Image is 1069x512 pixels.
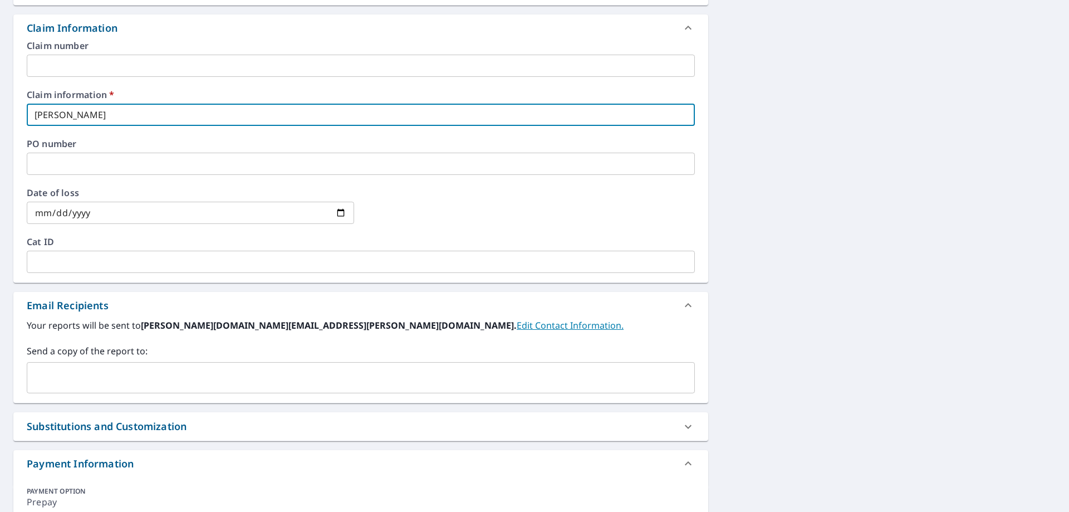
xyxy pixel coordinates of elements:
[141,319,517,331] b: [PERSON_NAME][DOMAIN_NAME][EMAIL_ADDRESS][PERSON_NAME][DOMAIN_NAME].
[13,450,708,477] div: Payment Information
[27,139,695,148] label: PO number
[27,188,354,197] label: Date of loss
[27,344,695,358] label: Send a copy of the report to:
[27,456,134,471] div: Payment Information
[27,486,695,496] div: PAYMENT OPTION
[517,319,624,331] a: EditContactInfo
[13,292,708,319] div: Email Recipients
[27,41,695,50] label: Claim number
[13,412,708,441] div: Substitutions and Customization
[27,298,109,313] div: Email Recipients
[27,419,187,434] div: Substitutions and Customization
[27,237,695,246] label: Cat ID
[27,90,695,99] label: Claim information
[27,21,117,36] div: Claim Information
[13,14,708,41] div: Claim Information
[27,319,695,332] label: Your reports will be sent to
